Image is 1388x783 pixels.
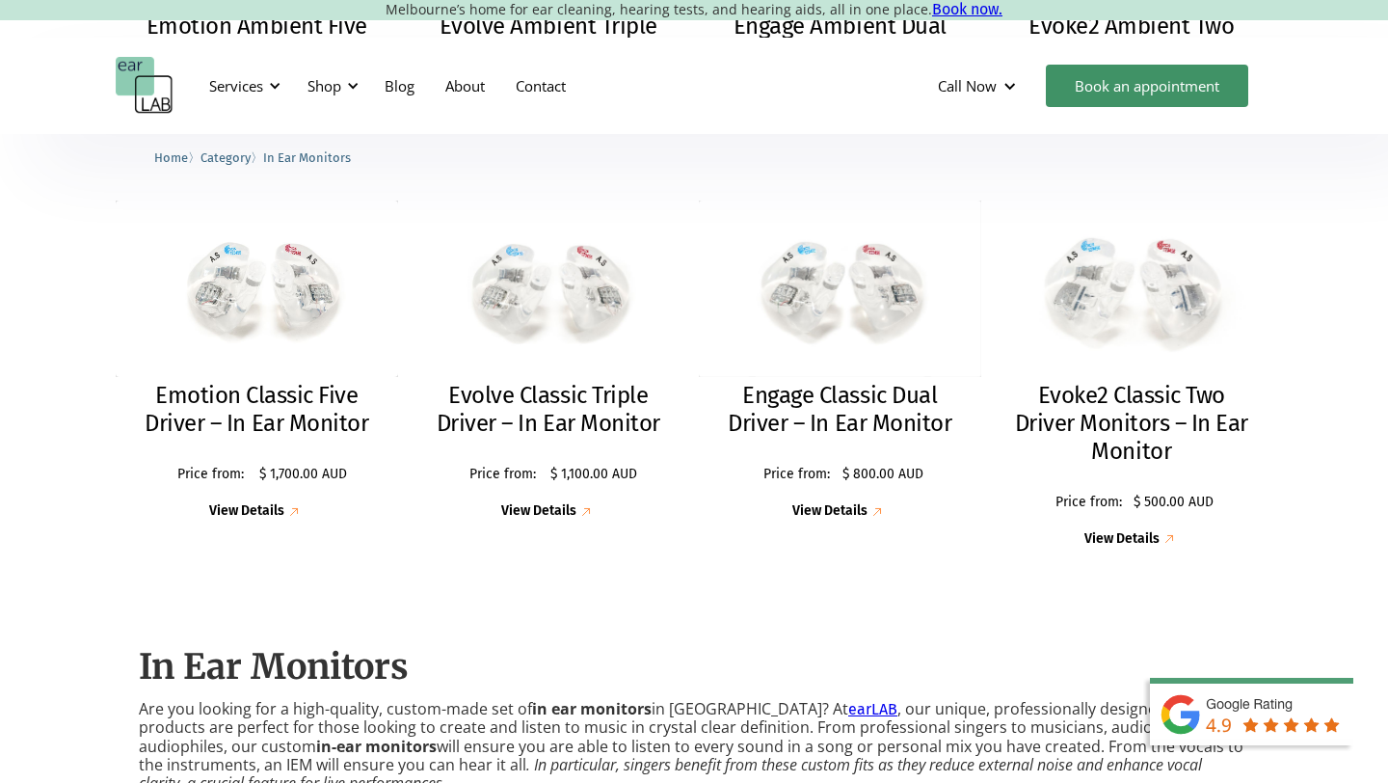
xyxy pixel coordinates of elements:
[263,150,351,165] span: In Ear Monitors
[154,148,188,166] a: Home
[982,196,1280,382] img: Evoke2 Classic Two Driver Monitors – In Ear Monitor
[167,467,254,483] p: Price from:
[1046,65,1248,107] a: Book an appointment
[792,503,867,520] div: View Details
[307,76,341,95] div: Shop
[116,57,173,115] a: home
[459,467,546,483] p: Price from:
[1049,495,1129,511] p: Price from:
[1084,531,1160,548] div: View Details
[263,148,351,166] a: In Ear Monitors
[1010,382,1254,465] h2: Evoke2 Classic Two Driver Monitors – In Ear Monitor
[198,57,286,115] div: Services
[532,698,652,719] strong: in ear monitors
[209,503,284,520] div: View Details
[408,201,690,521] a: Evolve Classic Triple Driver – In Ear MonitorEvolve Classic Triple Driver – In Ear MonitorPrice f...
[501,503,576,520] div: View Details
[430,58,500,114] a: About
[699,201,981,521] a: Engage Classic Dual Driver – In Ear MonitorEngage Classic Dual Driver – In Ear MonitorPrice from:...
[200,148,251,166] a: Category
[718,382,962,438] h2: Engage Classic Dual Driver – In Ear Monitor
[757,467,838,483] p: Price from:
[154,148,200,168] li: 〉
[699,201,981,377] img: Engage Classic Dual Driver – In Ear Monitor
[154,150,188,165] span: Home
[116,201,398,521] a: Emotion Classic Five Driver – In Ear MonitorEmotion Classic Five Driver – In Ear MonitorPrice fro...
[369,58,430,114] a: Blog
[259,467,347,483] p: $ 1,700.00 AUD
[938,76,997,95] div: Call Now
[922,57,1036,115] div: Call Now
[209,76,263,95] div: Services
[116,201,398,377] img: Emotion Classic Five Driver – In Ear Monitor
[427,382,671,438] h2: Evolve Classic Triple Driver – In Ear Monitor
[139,645,409,688] strong: In Ear Monitors
[842,467,923,483] p: $ 800.00 AUD
[316,736,437,757] strong: in-ear monitors
[550,467,637,483] p: $ 1,100.00 AUD
[200,150,251,165] span: Category
[405,200,691,378] img: Evolve Classic Triple Driver – In Ear Monitor
[991,201,1273,549] a: Evoke2 Classic Two Driver Monitors – In Ear MonitorEvoke2 Classic Two Driver Monitors – In Ear Mo...
[1134,495,1214,511] p: $ 500.00 AUD
[848,700,897,718] a: earLAB
[296,57,364,115] div: Shop
[200,148,263,168] li: 〉
[500,58,581,114] a: Contact
[135,382,379,438] h2: Emotion Classic Five Driver – In Ear Monitor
